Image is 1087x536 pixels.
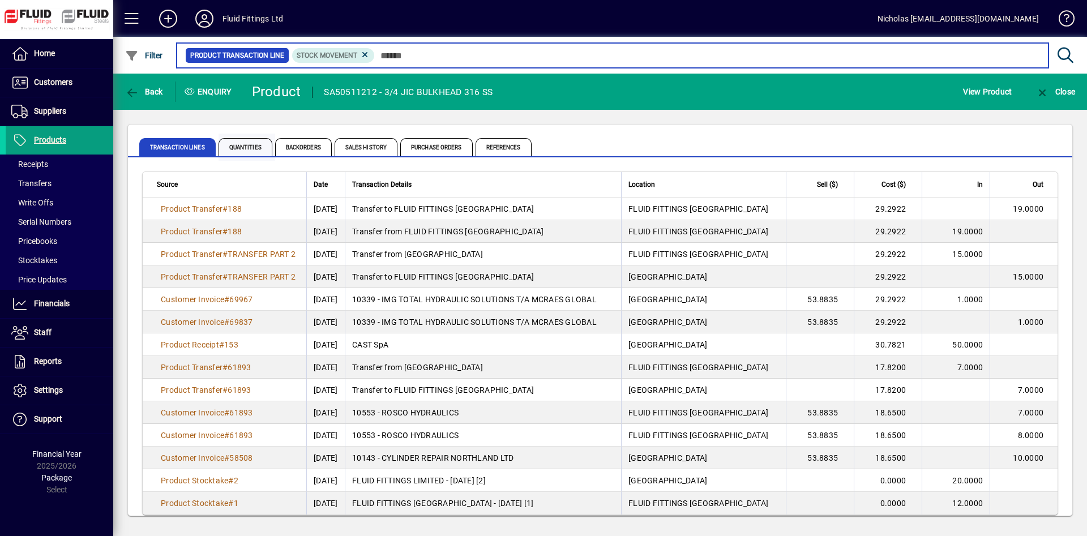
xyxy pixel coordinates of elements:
span: Product Stocktake [161,499,228,508]
span: Sales History [335,138,397,156]
td: 0.0000 [854,469,922,492]
span: [GEOGRAPHIC_DATA] [628,318,707,327]
td: 17.8200 [854,356,922,379]
span: FLUID FITTINGS [GEOGRAPHIC_DATA] [628,227,768,236]
td: 29.2922 [854,220,922,243]
td: 29.2922 [854,288,922,311]
span: [GEOGRAPHIC_DATA] [628,385,707,395]
span: 15.0000 [952,250,983,259]
span: 10.0000 [1013,453,1043,462]
button: Back [122,82,166,102]
span: # [224,453,229,462]
button: Filter [122,45,166,66]
span: Products [34,135,66,144]
span: FLUID FITTINGS [GEOGRAPHIC_DATA] [628,250,768,259]
span: TRANSFER PART 2 [228,250,296,259]
td: [DATE] [306,220,345,243]
td: 10339 - IMG TOTAL HYDRAULIC SOLUTIONS T/A MCRAES GLOBAL [345,288,621,311]
div: Enquiry [176,83,243,101]
span: Reports [34,357,62,366]
a: Financials [6,290,113,318]
td: [DATE] [306,311,345,333]
td: CAST SpA [345,333,621,356]
a: Customer Invoice#69967 [157,293,257,306]
span: Customer Invoice [161,295,224,304]
a: Pricebooks [6,231,113,251]
span: Pricebooks [11,237,57,246]
td: Transfer from [GEOGRAPHIC_DATA] [345,356,621,379]
span: Close [1035,87,1075,96]
mat-chip: Product Transaction Type: Stock movement [292,48,375,63]
span: [GEOGRAPHIC_DATA] [628,272,707,281]
span: 188 [228,227,242,236]
td: 0.0000 [854,492,922,514]
span: # [224,295,229,304]
span: Product Receipt [161,340,219,349]
span: FLUID FITTINGS [GEOGRAPHIC_DATA] [628,431,768,440]
span: Sell ($) [817,178,838,191]
span: # [222,227,228,236]
span: Settings [34,385,63,395]
span: Support [34,414,62,423]
span: Back [125,87,163,96]
a: Product Receipt#153 [157,338,242,351]
span: Home [34,49,55,58]
td: [DATE] [306,288,345,311]
span: # [224,431,229,440]
span: Customer Invoice [161,408,224,417]
span: 61893 [229,408,253,417]
span: # [222,385,228,395]
td: [DATE] [306,333,345,356]
td: 53.8835 [786,424,854,447]
a: Serial Numbers [6,212,113,231]
td: 29.2922 [854,243,922,265]
span: Customer Invoice [161,453,224,462]
td: 18.6500 [854,424,922,447]
a: Product Transfer#188 [157,225,246,238]
span: Quantities [219,138,272,156]
span: 69967 [229,295,253,304]
a: Write Offs [6,193,113,212]
span: Product Stocktake [161,476,228,485]
td: 10339 - IMG TOTAL HYDRAULIC SOLUTIONS T/A MCRAES GLOBAL [345,311,621,333]
td: 29.2922 [854,198,922,220]
a: Receipts [6,155,113,174]
td: 18.6500 [854,447,922,469]
span: 1 [234,499,238,508]
span: Suppliers [34,106,66,115]
span: Source [157,178,178,191]
span: References [476,138,532,156]
td: 53.8835 [786,288,854,311]
span: 7.0000 [1018,385,1044,395]
span: View Product [963,83,1012,101]
a: Stocktakes [6,251,113,270]
a: Product Transfer#TRANSFER PART 2 [157,248,299,260]
span: Backorders [275,138,332,156]
a: Product Stocktake#1 [157,497,242,509]
span: Financial Year [32,449,82,458]
button: Add [150,8,186,29]
a: Support [6,405,113,434]
a: Product Transfer#61893 [157,384,255,396]
span: Product Transfer [161,363,222,372]
td: Transfer from FLUID FITTINGS [GEOGRAPHIC_DATA] [345,220,621,243]
span: # [224,318,229,327]
span: Product Transfer [161,204,222,213]
span: 69837 [229,318,253,327]
td: Transfer from [GEOGRAPHIC_DATA] [345,243,621,265]
a: Price Updates [6,270,113,289]
span: Product Transaction Line [190,50,284,61]
a: Suppliers [6,97,113,126]
td: 53.8835 [786,447,854,469]
td: 30.7821 [854,333,922,356]
span: # [222,272,228,281]
a: Customer Invoice#69837 [157,316,257,328]
span: Transaction Details [352,178,412,191]
div: Location [628,178,779,191]
div: Sell ($) [793,178,848,191]
span: 19.0000 [952,227,983,236]
span: 7.0000 [957,363,983,372]
span: [GEOGRAPHIC_DATA] [628,453,707,462]
span: # [219,340,224,349]
span: [GEOGRAPHIC_DATA] [628,295,707,304]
